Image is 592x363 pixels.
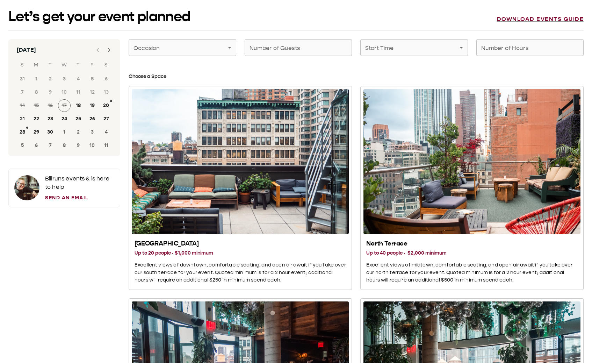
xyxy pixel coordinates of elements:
[45,194,114,201] a: Send an Email
[86,126,99,138] button: 3
[72,58,85,72] span: Thursday
[102,43,116,57] button: Next month
[58,139,71,152] button: 8
[72,139,85,152] button: 9
[135,240,346,248] h2: [GEOGRAPHIC_DATA]
[86,139,99,152] button: 10
[129,73,584,80] h3: Choose a Space
[86,113,99,125] button: 26
[72,99,85,112] button: 18
[44,58,57,72] span: Tuesday
[72,113,85,125] button: 25
[30,126,43,138] button: 29
[86,99,99,112] button: 19
[58,113,71,125] button: 24
[17,46,36,54] div: [DATE]
[360,86,584,290] button: North Terrace
[135,261,346,284] p: Excellent views of downtown, comfortable seating, and open air await if you take over our south t...
[100,139,113,152] button: 11
[497,16,584,23] a: Download events guide
[72,126,85,138] button: 2
[44,126,57,138] button: 30
[86,58,99,72] span: Friday
[30,139,43,152] button: 6
[100,58,113,72] span: Saturday
[100,126,113,138] button: 4
[58,58,71,72] span: Wednesday
[16,139,29,152] button: 5
[30,58,43,72] span: Monday
[16,126,29,138] button: 28
[44,139,57,152] button: 7
[100,99,113,112] button: 20
[16,58,29,72] span: Sunday
[16,113,29,125] button: 21
[366,240,578,248] h2: North Terrace
[44,113,57,125] button: 23
[8,8,190,25] h1: Let’s get your event planned
[45,175,114,191] p: Bill runs events & is here to help
[129,86,352,290] button: South Terrace
[58,126,71,138] button: 1
[135,249,346,257] h3: Up to 20 people · $1,000 minimum
[100,113,113,125] button: 27
[366,261,578,284] p: Excellent views of midtown, comfortable seating, and open air await if you take over our north te...
[366,249,578,257] h3: Up to 40 people · $2,000 minimum
[30,113,43,125] button: 22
